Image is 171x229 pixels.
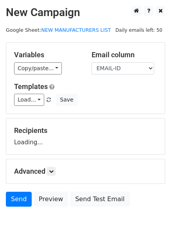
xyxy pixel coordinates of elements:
a: Copy/paste... [14,62,62,75]
div: Loading... [14,126,157,147]
a: NEW MANUFACTURERS LIST [41,27,111,33]
a: Load... [14,94,44,106]
h5: Advanced [14,167,157,176]
h5: Email column [92,51,157,59]
a: Daily emails left: 50 [113,27,165,33]
small: Google Sheet: [6,27,111,33]
a: Send Test Email [70,192,130,207]
h5: Variables [14,51,80,59]
a: Templates [14,82,48,91]
a: Send [6,192,32,207]
a: Preview [34,192,68,207]
span: Daily emails left: 50 [113,26,165,35]
h5: Recipients [14,126,157,135]
button: Save [56,94,77,106]
h2: New Campaign [6,6,165,19]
